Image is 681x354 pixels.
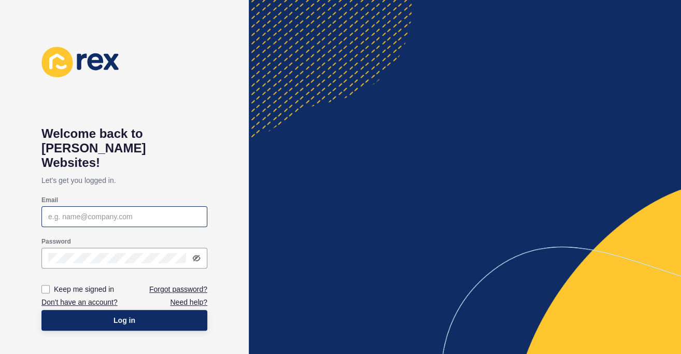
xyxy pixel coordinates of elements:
[170,297,207,307] a: Need help?
[48,211,201,222] input: e.g. name@company.com
[149,284,207,294] a: Forgot password?
[41,237,71,246] label: Password
[41,297,118,307] a: Don't have an account?
[54,284,114,294] label: Keep me signed in
[41,196,58,204] label: Email
[41,310,207,331] button: Log in
[113,315,135,325] span: Log in
[41,126,207,170] h1: Welcome back to [PERSON_NAME] Websites!
[41,170,207,191] p: Let's get you logged in.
